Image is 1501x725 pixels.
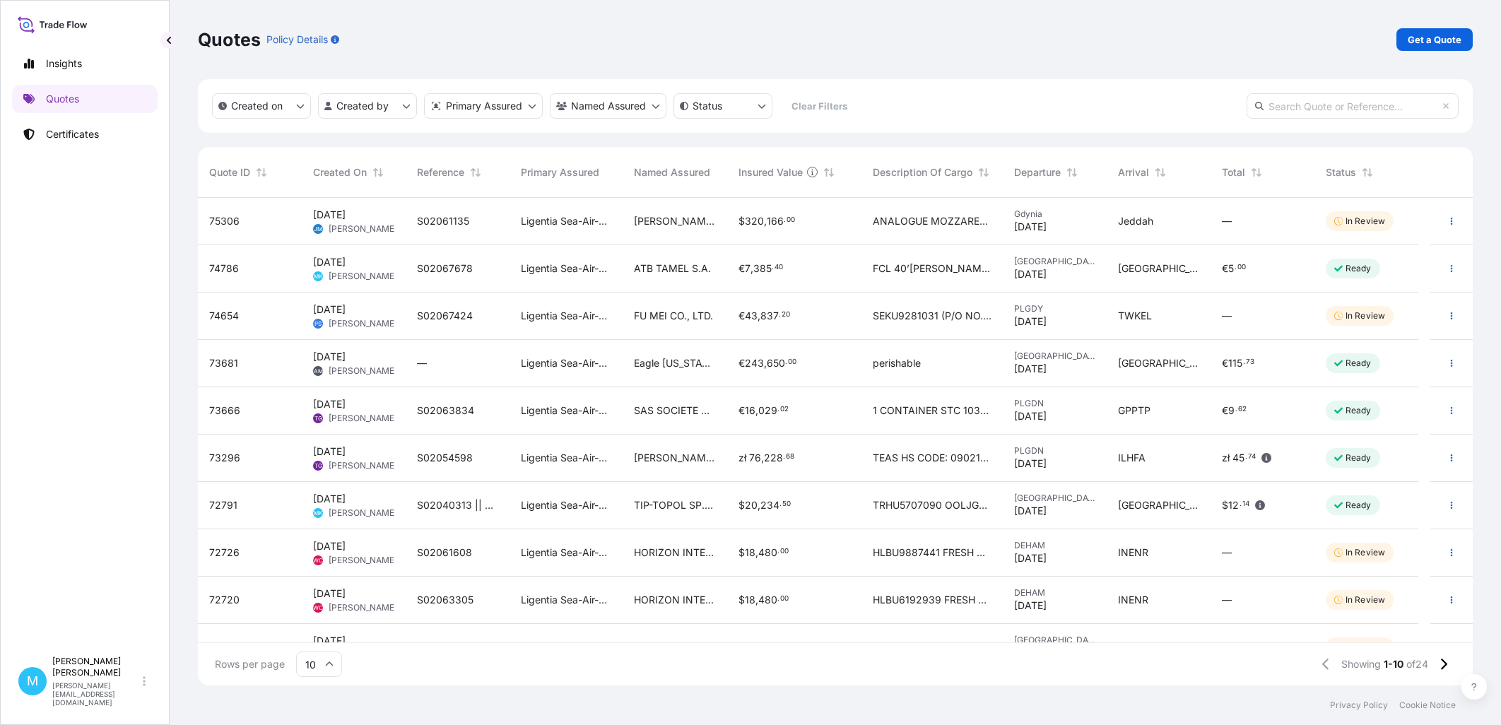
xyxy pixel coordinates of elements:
span: SEKU9281031 (P/O NO. BBP-2503) IQF APPLE HALVES SLICES 9MM WITH SKIN, PACKED BY 9KG CARDBOARD BOX... [873,309,991,323]
span: , [761,453,764,463]
span: [PERSON_NAME] [329,555,397,566]
span: [DATE] [313,350,346,364]
p: [PERSON_NAME][EMAIL_ADDRESS][DOMAIN_NAME] [52,681,140,707]
span: [DATE] [1014,599,1047,613]
span: 480 [758,595,777,605]
span: WC [313,553,323,567]
span: [PERSON_NAME] [329,460,397,471]
span: S02054598 [417,451,473,465]
button: distributor Filter options [424,93,543,119]
p: Named Assured [571,99,646,113]
span: 480 [758,548,777,558]
span: [DATE] [313,539,346,553]
input: Search Quote or Reference... [1247,93,1459,119]
span: HLBU9887441 FRESH APPLES ON 21 PALLETS NET WEIGHT: 20160 KG HS CODE: 08081080 CLASS I INV. NO 11/... [873,546,991,560]
p: Ready [1346,452,1372,464]
span: zł [1222,453,1230,463]
span: 00 [780,549,789,554]
span: DAJAR SPOLKA Z O. O. [634,640,715,654]
p: Insights [46,57,82,71]
span: 18 [745,642,755,652]
span: [DATE] [313,255,346,269]
span: 40 [775,265,783,270]
span: S02025402 [417,640,473,654]
p: In Review [1346,594,1385,606]
span: [PERSON_NAME] [PERSON_NAME] [634,451,715,465]
span: Ligentia Sea-Air-Rail Sp. z o.o. [521,261,611,276]
span: Primary Assured [521,165,599,179]
a: Insights [12,49,158,78]
a: Get a Quote [1396,28,1473,51]
span: [GEOGRAPHIC_DATA] [1118,261,1199,276]
span: Ligentia Sea-Air-Rail Sp. z o.o. [521,356,611,370]
span: WC [313,601,323,615]
span: Gdynia [1014,208,1095,220]
span: [PERSON_NAME] [329,223,397,235]
span: AM [314,364,323,378]
span: S02063834 [417,403,474,418]
span: 74786 [209,261,239,276]
span: HORIZON INTERNATIONAL [634,546,715,560]
span: S02061135 [417,214,469,228]
span: 50 [782,502,791,507]
span: 73296 [209,451,240,465]
span: , [764,358,767,368]
span: 62 [1238,407,1247,412]
span: — [1222,640,1232,654]
span: [PERSON_NAME] [329,271,397,282]
span: . [779,312,781,317]
span: JM [314,222,322,236]
span: zł [738,453,746,463]
span: 76 [749,453,761,463]
span: [PERSON_NAME] [329,365,397,377]
span: 7 [745,264,750,273]
span: 350 [758,642,777,652]
span: Ligentia Sea-Air-Rail Sp. z o.o. [521,593,611,607]
p: Ready [1346,263,1372,274]
span: . [1235,265,1237,270]
span: [DATE] [1014,504,1047,518]
span: , [764,216,767,226]
p: Quotes [46,92,79,106]
span: HORIZON INTERNATIONAL [634,593,715,607]
span: 16 [745,406,755,415]
span: 75306 [209,214,240,228]
span: S02040313 || LCL16540 [417,498,498,512]
p: In Review [1346,216,1385,227]
span: 18 [745,595,755,605]
span: $ [738,500,745,510]
span: Ligentia Sea-Air-Rail Sp. z o.o. [521,403,611,418]
span: Ligentia Sea-Air-Rail Sp. z o.o. [521,451,611,465]
button: certificateStatus Filter options [673,93,772,119]
span: S02067424 [417,309,473,323]
button: Sort [1248,164,1265,181]
a: Certificates [12,120,158,148]
span: DEHAM [1014,587,1095,599]
span: 18 [745,548,755,558]
span: PS [314,317,322,331]
button: Sort [975,164,992,181]
span: 00 [788,360,796,365]
span: [GEOGRAPHIC_DATA] [1118,356,1199,370]
p: Cookie Notice [1399,700,1456,711]
span: [DATE] [313,397,346,411]
button: Sort [820,164,837,181]
span: [DATE] [313,444,346,459]
span: MK [314,269,322,283]
span: 74654 [209,309,239,323]
span: 71512 [209,640,235,654]
span: INENR [1118,546,1148,560]
span: 73681 [209,356,238,370]
p: Created on [231,99,283,113]
span: TEAS HS CODE: 09021000, 12119086,12129995, 21069092, 21012098 GROSS WEIGHT: 2827,490 KG QUANTITY:... [873,451,991,465]
p: Privacy Policy [1330,700,1388,711]
span: S02067678 [417,261,473,276]
span: Showing [1341,657,1381,671]
span: , [750,264,753,273]
span: GLASS JAR TGHU6349050 40HC, 14849,000 KGS, 64,709 M3 [873,640,991,654]
span: MK [314,506,322,520]
span: PLGDN [1014,398,1095,409]
span: 837 [760,311,779,321]
span: Departure [1014,165,1061,179]
span: 166 [767,216,784,226]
